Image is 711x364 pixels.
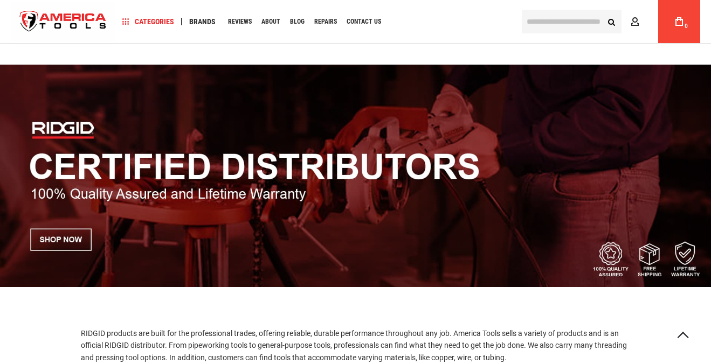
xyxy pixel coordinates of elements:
[122,18,174,25] span: Categories
[118,15,179,29] a: Categories
[223,15,257,29] a: Reviews
[342,15,386,29] a: Contact Us
[309,15,342,29] a: Repairs
[11,2,115,42] a: store logo
[184,15,220,29] a: Brands
[189,18,216,25] span: Brands
[685,23,688,29] span: 0
[257,15,285,29] a: About
[261,18,280,25] span: About
[290,18,305,25] span: Blog
[285,15,309,29] a: Blog
[11,2,115,42] img: America Tools
[228,18,252,25] span: Reviews
[314,18,337,25] span: Repairs
[81,327,630,363] p: RIDGID products are built for the professional trades, offering reliable, durable performance thr...
[347,18,381,25] span: Contact Us
[601,11,622,32] button: Search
